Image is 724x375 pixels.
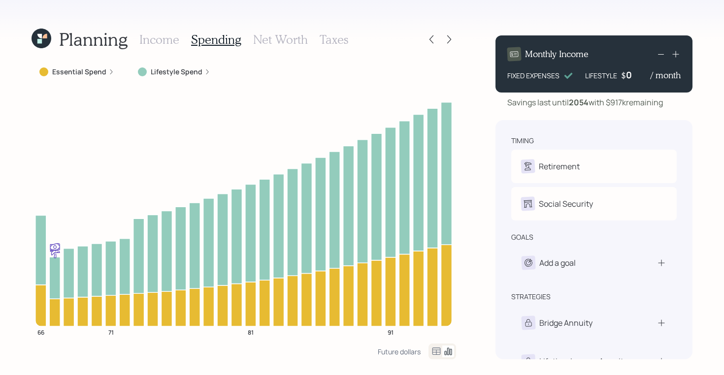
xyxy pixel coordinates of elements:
div: LIFESTYLE [585,70,617,81]
div: goals [511,232,533,242]
div: Savings last until with $917k remaining [507,96,663,108]
div: Retirement [539,160,580,172]
label: Lifestyle Spend [151,67,202,77]
div: Bridge Annuity [539,317,592,329]
tspan: 66 [37,328,44,336]
div: Add a goal [539,257,576,269]
b: 2054 [569,97,589,108]
div: FIXED EXPENSES [507,70,559,81]
div: Future dollars [378,347,421,356]
h3: Net Worth [253,32,308,47]
tspan: 81 [248,328,254,336]
div: timing [511,136,534,146]
h4: Monthly Income [525,49,589,60]
h1: Planning [59,29,128,50]
div: 0 [626,69,651,81]
tspan: 91 [388,328,394,336]
tspan: 71 [108,328,114,336]
label: Essential Spend [52,67,106,77]
h3: Income [139,32,179,47]
h3: Taxes [320,32,348,47]
div: Lifetime Income Annuity [539,355,627,367]
div: strategies [511,292,551,302]
h4: $ [621,70,626,81]
div: Social Security [539,198,593,210]
h4: / month [651,70,681,81]
h3: Spending [191,32,241,47]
